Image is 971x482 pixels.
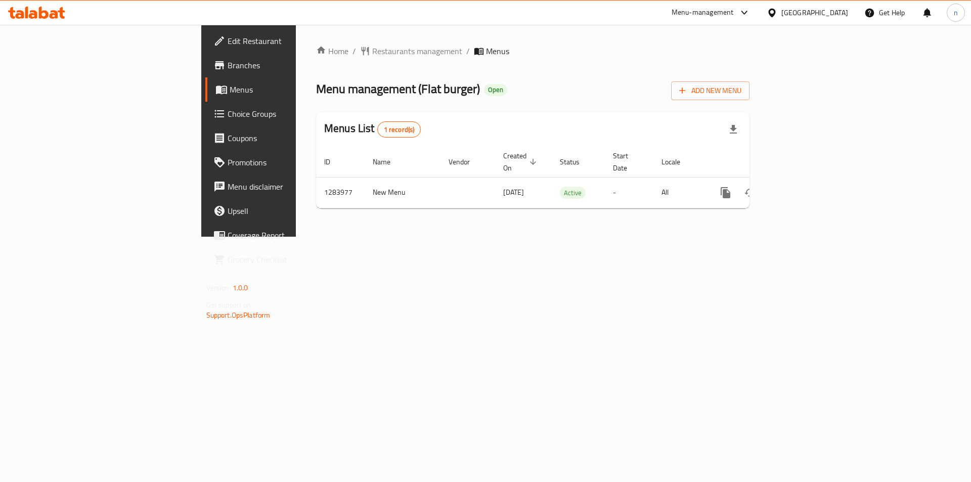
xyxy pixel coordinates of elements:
[205,77,364,102] a: Menus
[228,181,356,193] span: Menu disclaimer
[206,298,253,312] span: Get support on:
[360,45,462,57] a: Restaurants management
[228,35,356,47] span: Edit Restaurant
[228,59,356,71] span: Branches
[205,247,364,272] a: Grocery Checklist
[672,7,734,19] div: Menu-management
[228,156,356,168] span: Promotions
[228,205,356,217] span: Upsell
[738,181,762,205] button: Change Status
[449,156,483,168] span: Vendor
[486,45,509,57] span: Menus
[205,150,364,174] a: Promotions
[705,147,819,178] th: Actions
[377,121,421,138] div: Total records count
[324,121,421,138] h2: Menus List
[560,187,586,199] span: Active
[378,125,421,135] span: 1 record(s)
[228,253,356,266] span: Grocery Checklist
[721,117,745,142] div: Export file
[205,102,364,126] a: Choice Groups
[205,223,364,247] a: Coverage Report
[316,45,749,57] nav: breadcrumb
[206,281,231,294] span: Version:
[316,147,819,208] table: enhanced table
[373,156,404,168] span: Name
[372,45,462,57] span: Restaurants management
[671,81,749,100] button: Add New Menu
[560,156,593,168] span: Status
[233,281,248,294] span: 1.0.0
[228,229,356,241] span: Coverage Report
[605,177,653,208] td: -
[205,53,364,77] a: Branches
[228,108,356,120] span: Choice Groups
[714,181,738,205] button: more
[230,83,356,96] span: Menus
[316,77,480,100] span: Menu management ( Flat burger )
[205,126,364,150] a: Coupons
[503,150,540,174] span: Created On
[679,84,741,97] span: Add New Menu
[466,45,470,57] li: /
[228,132,356,144] span: Coupons
[205,174,364,199] a: Menu disclaimer
[503,186,524,199] span: [DATE]
[661,156,693,168] span: Locale
[954,7,958,18] span: n
[205,199,364,223] a: Upsell
[781,7,848,18] div: [GEOGRAPHIC_DATA]
[365,177,440,208] td: New Menu
[484,84,507,96] div: Open
[484,85,507,94] span: Open
[653,177,705,208] td: All
[206,309,271,322] a: Support.OpsPlatform
[324,156,343,168] span: ID
[613,150,641,174] span: Start Date
[205,29,364,53] a: Edit Restaurant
